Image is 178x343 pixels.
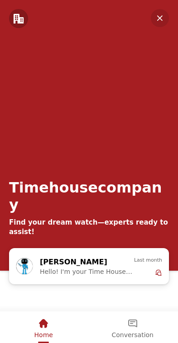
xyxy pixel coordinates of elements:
span: Home [34,331,53,338]
span: Hello! I'm your Time House Watches Support Assistant. How can I assist you [DATE]? [40,268,134,275]
em: Minimize [151,9,169,27]
span: Conversation [112,331,154,338]
span: Last month [134,256,162,264]
div: Home [1,311,87,342]
div: [PERSON_NAME] [40,256,120,268]
div: Find your dream watch—experts ready to assist! [9,218,169,237]
div: Zoe [16,256,162,276]
img: Profile picture of Zoe [16,258,33,274]
div: Timehousecompany [9,179,169,213]
div: Conversation [88,311,178,342]
div: Chat with us now [9,248,169,284]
